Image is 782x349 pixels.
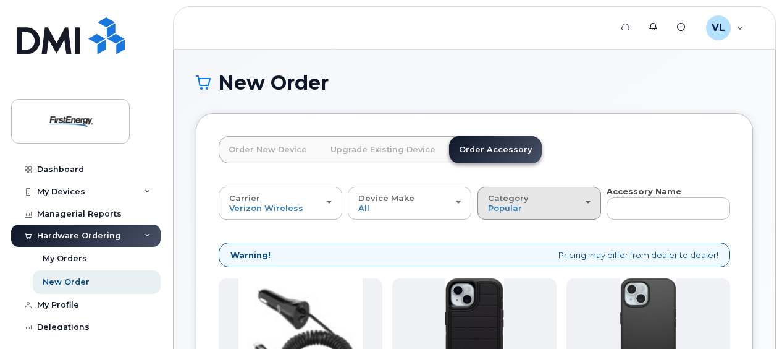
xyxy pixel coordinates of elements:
span: All [358,203,369,213]
span: Category [488,193,529,203]
span: Carrier [229,193,260,203]
a: Upgrade Existing Device [321,136,445,163]
span: Verizon Wireless [229,203,303,213]
strong: Accessory Name [607,186,681,196]
button: Category Popular [477,187,601,219]
span: Device Make [358,193,414,203]
span: Popular [488,203,522,213]
a: Order New Device [219,136,317,163]
button: Carrier Verizon Wireless [219,187,342,219]
iframe: Messenger Launcher [728,295,773,340]
a: Order Accessory [449,136,542,163]
button: Device Make All [348,187,471,219]
strong: Warning! [230,249,271,261]
h1: New Order [196,72,753,93]
div: Pricing may differ from dealer to dealer! [219,243,730,268]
